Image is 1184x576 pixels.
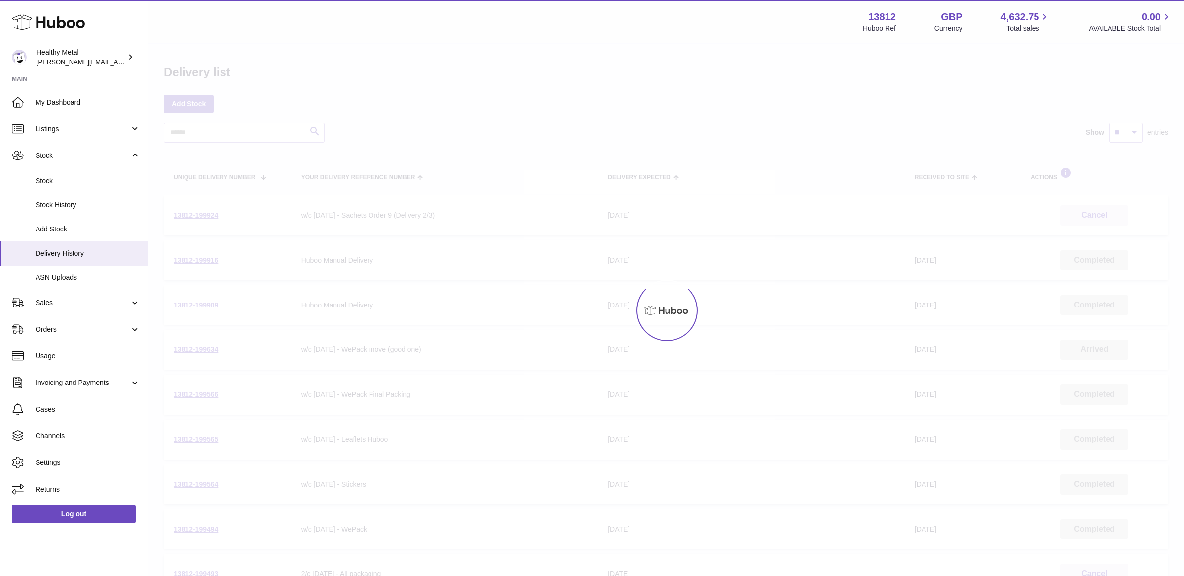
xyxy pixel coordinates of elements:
span: Stock History [36,200,140,210]
span: Stock [36,176,140,186]
span: Usage [36,351,140,361]
span: Sales [36,298,130,307]
strong: 13812 [868,10,896,24]
span: Orders [36,325,130,334]
a: 4,632.75 Total sales [1001,10,1051,33]
span: Total sales [1006,24,1050,33]
span: 4,632.75 [1001,10,1039,24]
a: Log out [12,505,136,523]
span: Invoicing and Payments [36,378,130,387]
span: AVAILABLE Stock Total [1089,24,1172,33]
span: Listings [36,124,130,134]
div: Currency [934,24,962,33]
span: Add Stock [36,225,140,234]
span: Delivery History [36,249,140,258]
div: Huboo Ref [863,24,896,33]
span: 0.00 [1142,10,1161,24]
span: Channels [36,431,140,441]
span: My Dashboard [36,98,140,107]
span: Stock [36,151,130,160]
div: Healthy Metal [37,48,125,67]
span: Returns [36,485,140,494]
img: jose@healthy-metal.com [12,50,27,65]
span: Settings [36,458,140,467]
a: 0.00 AVAILABLE Stock Total [1089,10,1172,33]
strong: GBP [941,10,962,24]
span: Cases [36,405,140,414]
span: ASN Uploads [36,273,140,282]
span: [PERSON_NAME][EMAIL_ADDRESS][DOMAIN_NAME] [37,58,198,66]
